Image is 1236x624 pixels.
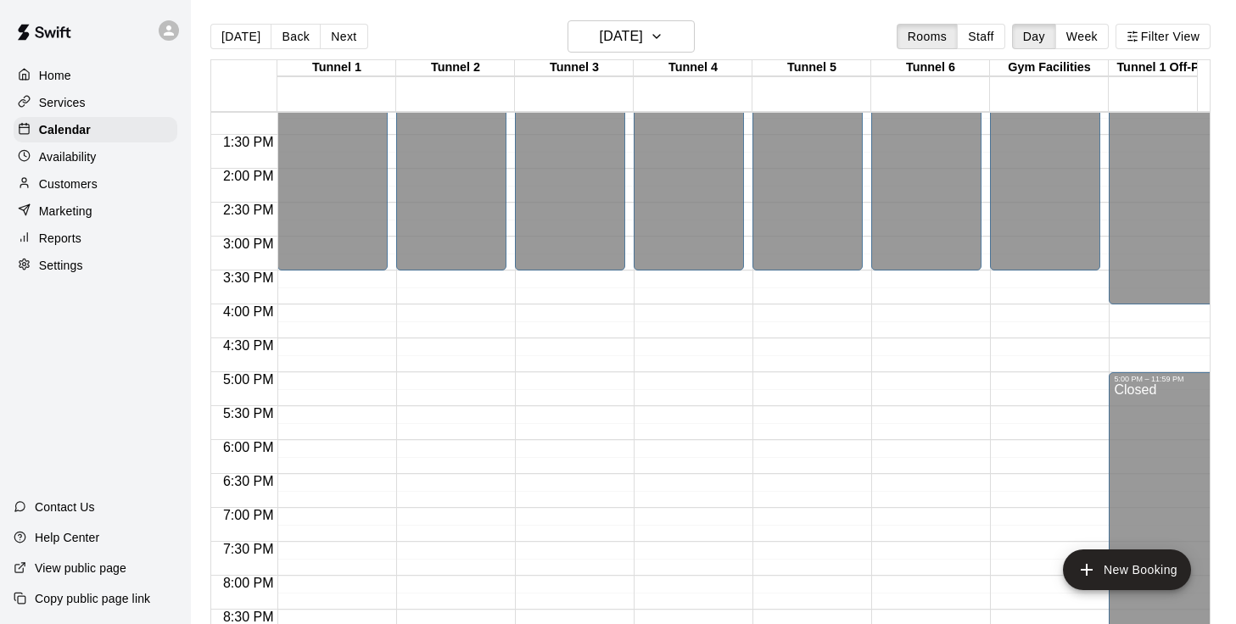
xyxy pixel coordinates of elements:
a: Calendar [14,117,177,142]
span: 3:00 PM [219,237,278,251]
p: Contact Us [35,499,95,515]
span: 5:00 PM [219,372,278,387]
div: Tunnel 3 [515,60,634,76]
button: Staff [957,24,1005,49]
div: 5:00 PM – 11:59 PM [1114,375,1214,383]
button: Day [1012,24,1056,49]
a: Marketing [14,198,177,224]
div: Tunnel 5 [752,60,871,76]
button: [DATE] [210,24,271,49]
div: Tunnel 1 Off-Peak [1109,60,1228,76]
p: Availability [39,148,97,165]
span: 6:30 PM [219,474,278,488]
span: 3:30 PM [219,270,278,285]
button: Filter View [1116,24,1211,49]
div: Tunnel 4 [634,60,752,76]
button: Week [1055,24,1109,49]
p: Copy public page link [35,590,150,607]
span: 6:00 PM [219,440,278,454]
p: Home [39,67,71,84]
span: 7:30 PM [219,542,278,556]
p: View public page [35,560,126,577]
span: 8:30 PM [219,610,278,624]
span: 8:00 PM [219,576,278,590]
span: 4:30 PM [219,338,278,353]
a: Settings [14,253,177,278]
span: 2:00 PM [219,169,278,183]
div: Tunnel 1 [277,60,396,76]
div: Tunnel 2 [396,60,515,76]
span: 4:00 PM [219,304,278,319]
div: Tunnel 6 [871,60,990,76]
p: Settings [39,257,83,274]
button: Rooms [897,24,958,49]
span: 5:30 PM [219,406,278,421]
button: [DATE] [568,20,695,53]
a: Availability [14,144,177,170]
button: Next [320,24,367,49]
span: 7:00 PM [219,508,278,522]
div: Gym Facilities [990,60,1109,76]
a: Home [14,63,177,88]
p: Calendar [39,121,91,138]
p: Help Center [35,529,99,546]
span: 2:30 PM [219,203,278,217]
span: 1:30 PM [219,135,278,149]
button: Back [271,24,321,49]
p: Services [39,94,86,111]
a: Reports [14,226,177,251]
h6: [DATE] [600,25,643,48]
p: Marketing [39,203,92,220]
button: add [1063,549,1191,590]
p: Customers [39,175,98,192]
p: Reports [39,230,81,247]
a: Services [14,90,177,115]
a: Customers [14,171,177,197]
